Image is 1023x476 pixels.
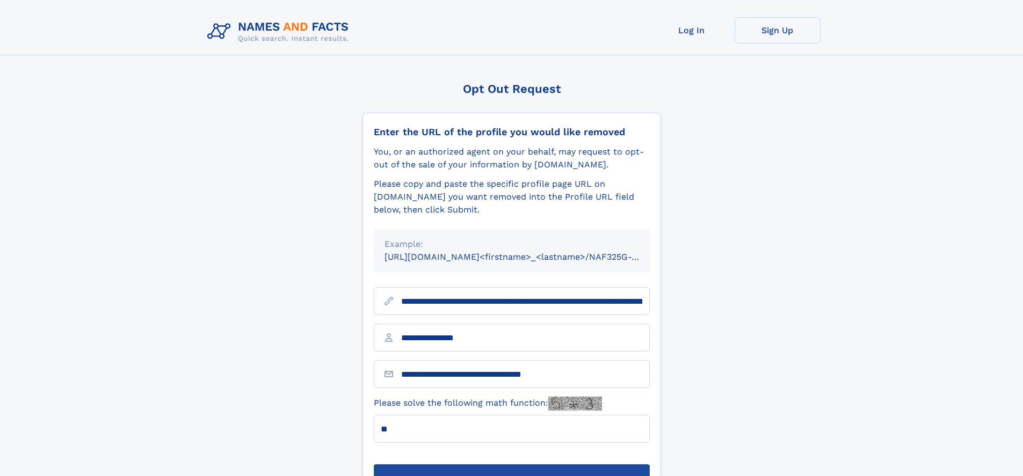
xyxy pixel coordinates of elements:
[374,126,650,138] div: Enter the URL of the profile you would like removed
[649,17,735,43] a: Log In
[203,17,358,46] img: Logo Names and Facts
[374,145,650,171] div: You, or an authorized agent on your behalf, may request to opt-out of the sale of your informatio...
[735,17,821,43] a: Sign Up
[374,397,602,411] label: Please solve the following math function:
[384,238,639,251] div: Example:
[374,178,650,216] div: Please copy and paste the specific profile page URL on [DOMAIN_NAME] you want removed into the Pr...
[384,252,670,262] small: [URL][DOMAIN_NAME]<firstname>_<lastname>/NAF325G-xxxxxxxx
[362,82,661,96] div: Opt Out Request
